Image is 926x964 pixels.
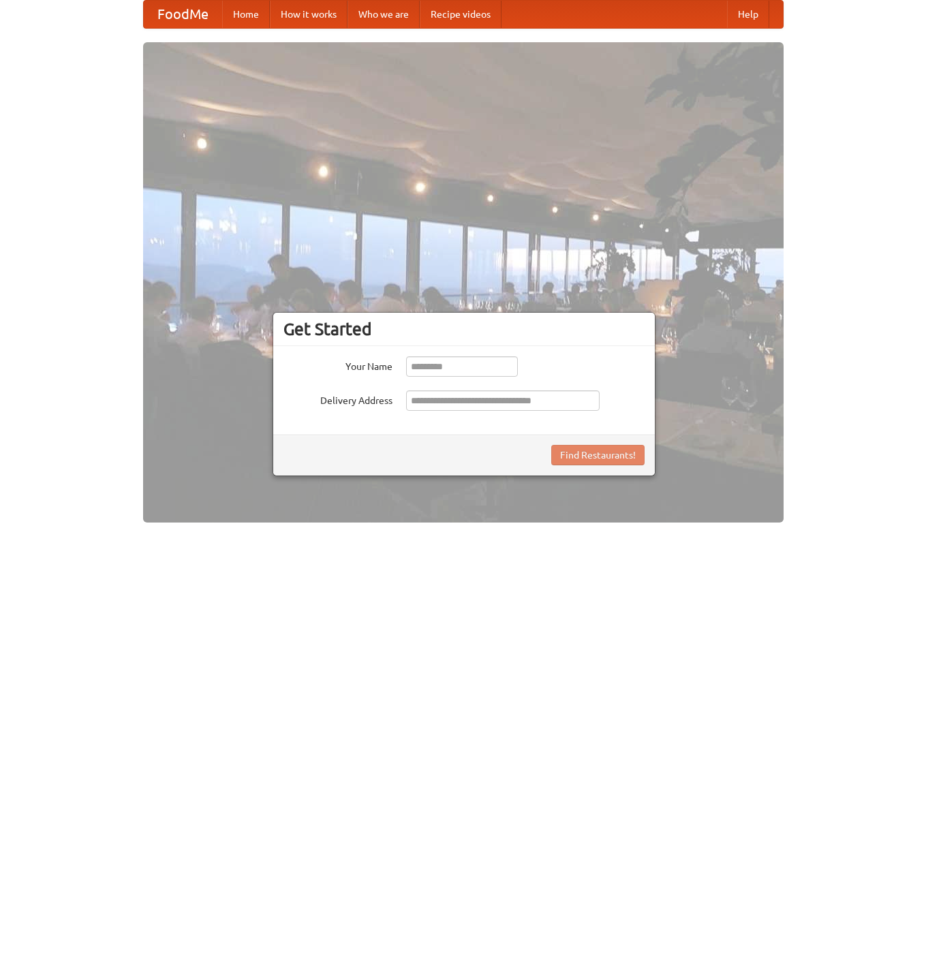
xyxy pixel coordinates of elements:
[270,1,348,28] a: How it works
[283,356,392,373] label: Your Name
[551,445,645,465] button: Find Restaurants!
[283,319,645,339] h3: Get Started
[727,1,769,28] a: Help
[222,1,270,28] a: Home
[144,1,222,28] a: FoodMe
[283,390,392,407] label: Delivery Address
[420,1,501,28] a: Recipe videos
[348,1,420,28] a: Who we are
